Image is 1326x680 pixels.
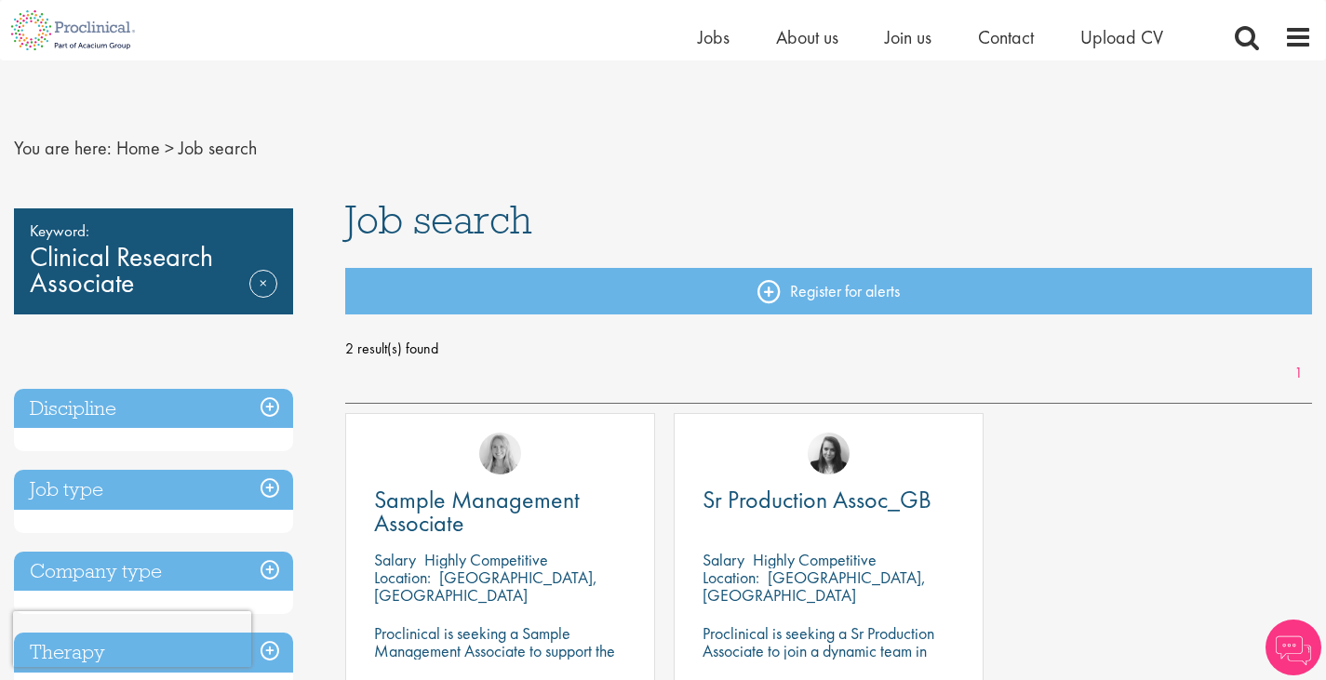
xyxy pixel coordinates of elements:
div: Clinical Research Associate [14,208,293,314]
h3: Job type [14,470,293,510]
p: Proclinical is seeking a Sr Production Associate to join a dynamic team in [GEOGRAPHIC_DATA]. [703,624,955,677]
span: Location: [703,567,759,588]
img: Shannon Briggs [479,433,521,474]
p: [GEOGRAPHIC_DATA], [GEOGRAPHIC_DATA] [703,567,926,606]
a: Sr Production Assoc_GB [703,488,955,512]
iframe: reCAPTCHA [13,611,251,667]
span: Salary [703,549,744,570]
a: Sample Management Associate [374,488,626,535]
a: Join us [885,25,931,49]
span: You are here: [14,136,112,160]
a: About us [776,25,838,49]
p: Highly Competitive [424,549,548,570]
span: Job search [345,194,532,245]
span: Sr Production Assoc_GB [703,484,931,515]
h3: Discipline [14,389,293,429]
p: [GEOGRAPHIC_DATA], [GEOGRAPHIC_DATA] [374,567,597,606]
a: Jobs [698,25,730,49]
span: Sample Management Associate [374,484,580,539]
a: Upload CV [1080,25,1163,49]
img: Terri-Anne Gray [808,433,850,474]
a: 1 [1285,363,1312,384]
span: Keyword: [30,218,277,244]
h3: Company type [14,552,293,592]
a: Remove [249,270,277,324]
p: Highly Competitive [753,549,877,570]
span: Job search [179,136,257,160]
a: Contact [978,25,1034,49]
a: breadcrumb link [116,136,160,160]
span: Location: [374,567,431,588]
span: 2 result(s) found [345,335,1312,363]
a: Register for alerts [345,268,1312,314]
span: Salary [374,549,416,570]
span: > [165,136,174,160]
img: Chatbot [1266,620,1321,675]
